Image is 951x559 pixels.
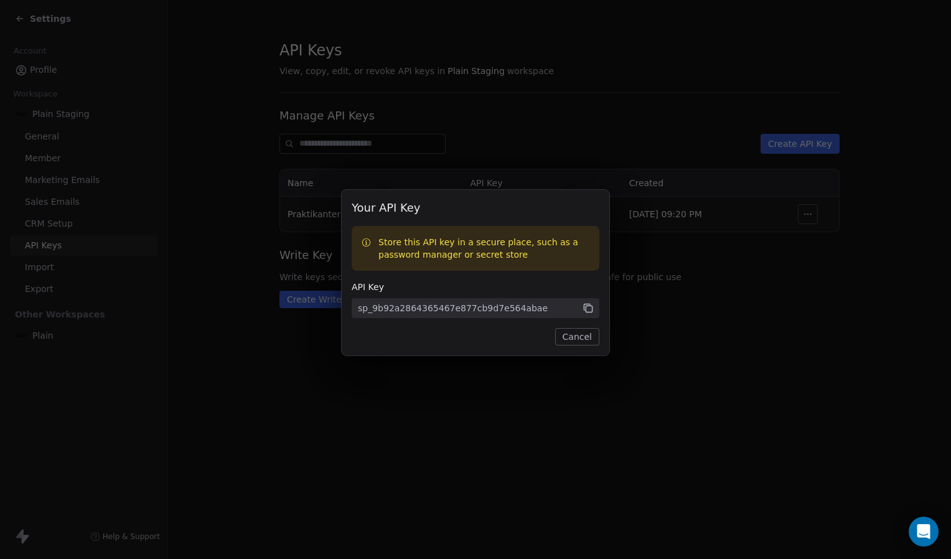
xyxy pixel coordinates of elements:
button: Cancel [555,328,599,345]
p: Store this API key in a secure place, such as a password manager or secret store [378,236,589,261]
div: sp_9b92a2864365467e877cb9d7e564abae [358,302,548,314]
span: API Key [352,281,599,293]
span: Your API Key [352,200,599,216]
